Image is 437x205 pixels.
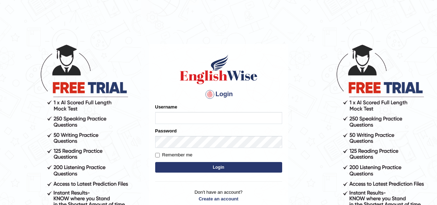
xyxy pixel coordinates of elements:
[155,195,282,202] a: Create an account
[155,104,177,110] label: Username
[155,153,160,157] input: Remember me
[155,89,282,100] h4: Login
[155,162,282,173] button: Login
[178,54,259,85] img: Logo of English Wise sign in for intelligent practice with AI
[155,151,193,159] label: Remember me
[155,128,177,134] label: Password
